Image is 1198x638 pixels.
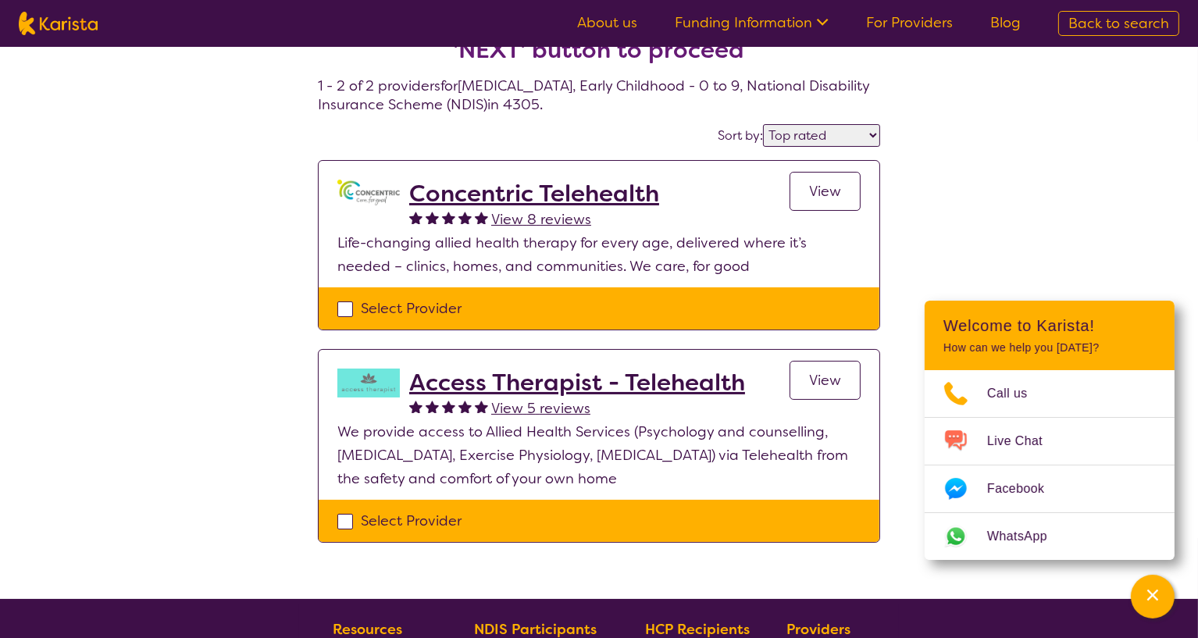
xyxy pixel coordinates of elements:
label: Sort by: [718,127,763,144]
a: View 8 reviews [491,208,591,231]
span: WhatsApp [987,525,1066,548]
p: How can we help you [DATE]? [943,341,1156,355]
h2: Welcome to Karista! [943,316,1156,335]
img: fullstar [426,211,439,224]
span: View [809,182,841,201]
img: fullstar [442,400,455,413]
img: fullstar [475,211,488,224]
img: hzy3j6chfzohyvwdpojv.png [337,369,400,397]
img: gbybpnyn6u9ix5kguem6.png [337,180,400,205]
span: View 5 reviews [491,399,590,418]
img: fullstar [458,400,472,413]
img: fullstar [409,400,423,413]
img: fullstar [426,400,439,413]
img: Karista logo [19,12,98,35]
a: View [790,172,861,211]
img: fullstar [442,211,455,224]
a: About us [577,13,637,32]
button: Channel Menu [1131,575,1175,618]
span: Call us [987,382,1046,405]
span: Facebook [987,477,1063,501]
img: fullstar [458,211,472,224]
ul: Choose channel [925,370,1175,560]
span: View 8 reviews [491,210,591,229]
img: fullstar [475,400,488,413]
h2: Select one or more providers and click the 'NEXT' button to proceed [337,8,861,64]
p: We provide access to Allied Health Services (Psychology and counselling, [MEDICAL_DATA], Exercise... [337,420,861,490]
span: View [809,371,841,390]
a: Back to search [1058,11,1179,36]
a: Blog [990,13,1021,32]
a: For Providers [866,13,953,32]
div: Channel Menu [925,301,1175,560]
a: Access Therapist - Telehealth [409,369,745,397]
a: Funding Information [675,13,829,32]
a: Concentric Telehealth [409,180,659,208]
p: Life-changing allied health therapy for every age, delivered where it’s needed – clinics, homes, ... [337,231,861,278]
a: View [790,361,861,400]
a: Web link opens in a new tab. [925,513,1175,560]
span: Live Chat [987,429,1061,453]
span: Back to search [1068,14,1169,33]
img: fullstar [409,211,423,224]
a: View 5 reviews [491,397,590,420]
